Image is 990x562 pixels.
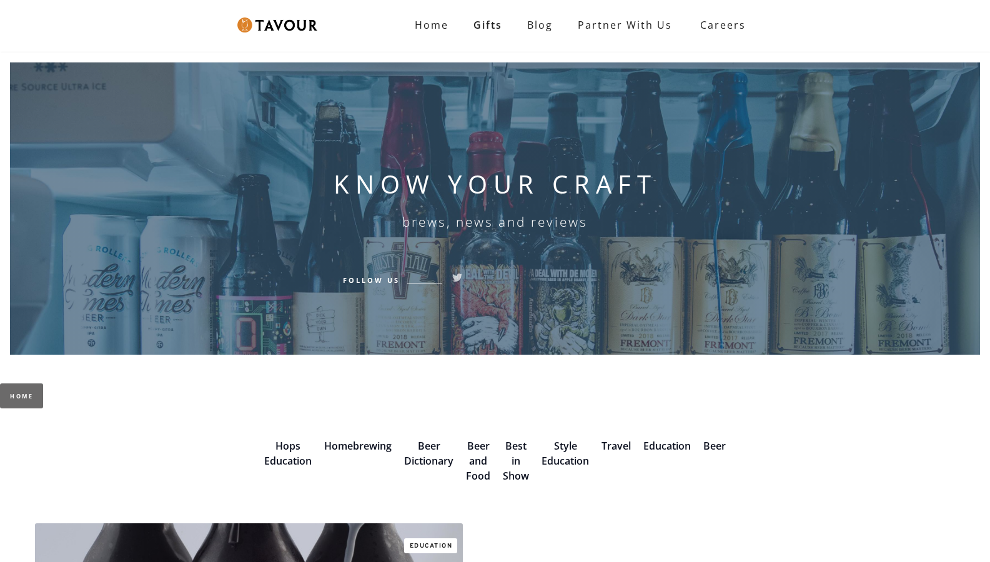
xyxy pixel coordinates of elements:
[685,7,755,42] a: Careers
[415,18,448,32] strong: Home
[324,439,392,453] a: Homebrewing
[643,439,691,453] a: Education
[466,439,490,483] a: Beer and Food
[343,274,400,285] h6: Follow Us
[461,12,515,37] a: Gifts
[402,12,461,37] a: Home
[601,439,631,453] a: Travel
[402,214,588,229] h6: brews, news and reviews
[334,169,657,199] h1: KNOW YOUR CRAFT
[264,439,312,468] a: Hops Education
[503,439,529,483] a: Best in Show
[703,439,726,453] a: Beer
[404,439,453,468] a: Beer Dictionary
[565,12,685,37] a: Partner with Us
[515,12,565,37] a: Blog
[542,439,589,468] a: Style Education
[404,538,458,553] a: Education
[700,12,746,37] strong: Careers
